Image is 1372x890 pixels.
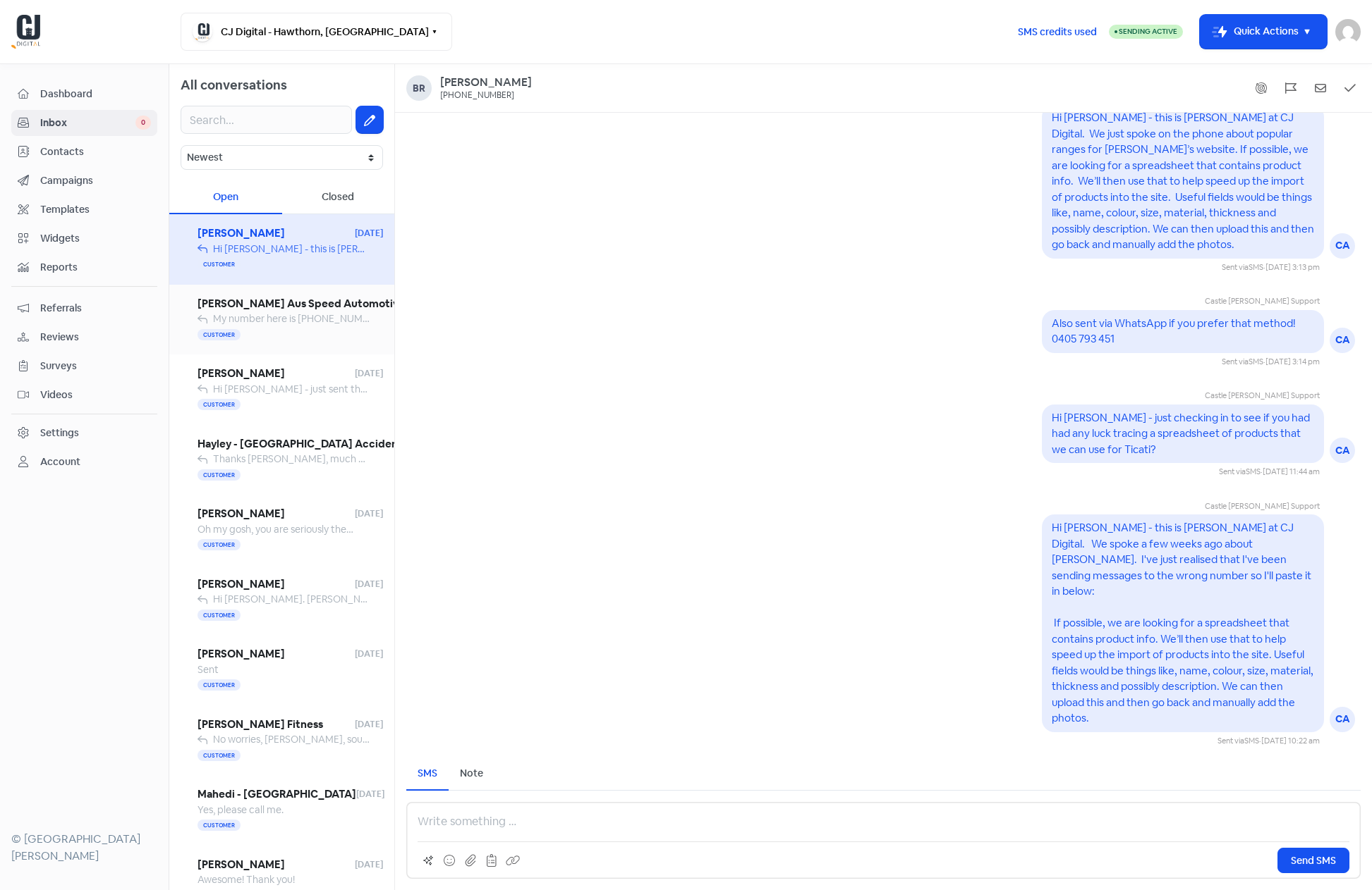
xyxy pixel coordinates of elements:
div: Castle [PERSON_NAME] Support [1083,500,1320,515]
div: CA [1330,233,1355,259]
a: SMS credits used [1006,23,1109,38]
a: Surveys [11,353,157,379]
div: [DATE] 11:44 am [1263,466,1320,478]
a: Reports [11,254,157,280]
span: [DATE] [355,507,383,520]
a: Reviews [11,324,157,350]
a: Dashboard [11,81,157,107]
span: [PERSON_NAME] [198,366,355,382]
a: Settings [11,420,157,446]
div: Settings [40,426,79,440]
span: 0 [135,116,151,130]
span: No worries, [PERSON_NAME], sounds good. Thanks mate. [213,733,471,746]
div: Open [169,181,282,214]
span: Widgets [40,231,151,246]
button: Show system messages [1251,78,1272,99]
span: Customer [198,469,241,481]
span: [DATE] [355,858,383,871]
div: SMS [418,766,437,781]
span: [DATE] [355,648,383,660]
span: Customer [198,399,241,410]
a: Widgets [11,225,157,252]
input: Search... [181,106,352,134]
span: SMS credits used [1018,25,1097,39]
span: SMS [1244,736,1259,746]
span: Yes, please call me. [198,803,284,816]
span: Sent via · [1219,466,1263,476]
span: Reviews [40,330,151,345]
span: [DATE] [355,227,383,240]
div: Account [40,455,80,469]
button: Send SMS [1277,848,1349,873]
div: CA [1330,328,1355,353]
pre: Hi [PERSON_NAME] - this is [PERSON_NAME] at CJ Digital. We just spoke on the phone about popular ... [1052,111,1316,251]
span: Surveys [40,359,151,373]
span: Awesome! Thank you! [198,873,295,886]
pre: Hi [PERSON_NAME] - this is [PERSON_NAME] at CJ Digital. We spoke a few weeks ago about [PERSON_NA... [1052,521,1316,724]
div: Castle [PERSON_NAME] Support [1083,295,1320,310]
a: Account [11,449,157,475]
div: Note [460,766,483,781]
div: [DATE] 3:14 pm [1265,356,1320,368]
span: [PERSON_NAME] [198,576,355,593]
div: CA [1330,707,1355,732]
span: Contacts [40,144,151,159]
div: Br [406,75,432,101]
span: [PERSON_NAME] Aus Speed Automotive [198,296,405,312]
span: Send SMS [1291,853,1336,868]
span: Customer [198,539,241,550]
span: SMS [1249,357,1263,366]
span: [PERSON_NAME] [198,225,355,242]
div: © [GEOGRAPHIC_DATA][PERSON_NAME] [11,831,157,865]
span: [DATE] [355,718,383,731]
span: Hayley - [GEOGRAPHIC_DATA] Accident Repair [198,436,437,452]
span: Campaigns [40,173,151,188]
a: Campaigns [11,168,157,194]
span: Customer [198,610,241,621]
span: Thanks [PERSON_NAME], much appreciated [213,452,415,465]
div: CA [1330,438,1355,463]
img: User [1335,19,1361,44]
a: Contacts [11,139,157,165]
span: Sent via · [1218,736,1261,746]
span: [DATE] [355,367,383,380]
a: [PERSON_NAME] [440,75,532,90]
span: Dashboard [40,87,151,101]
span: [DATE] [355,578,383,591]
button: Mark as unread [1310,78,1331,99]
span: [DATE] [356,788,384,801]
span: Customer [198,820,241,831]
button: Flag conversation [1280,78,1301,99]
span: Customer [198,329,241,340]
span: Mahedi - [GEOGRAPHIC_DATA] [198,786,356,803]
span: All conversations [181,77,287,93]
span: Referrals [40,301,151,316]
span: Customer [198,679,241,691]
span: [PERSON_NAME] [198,506,355,522]
span: Oh my gosh, you are seriously the best!!! Thank you so, so much for helping me with this. You don... [198,523,791,536]
a: Inbox 0 [11,110,157,136]
div: [PHONE_NUMBER] [440,90,514,101]
span: SMS [1249,262,1263,272]
span: [PERSON_NAME] [198,646,355,662]
span: Customer [198,750,241,761]
pre: Also sent via WhatsApp if you prefer that method! 0405 793 451 [1052,316,1299,346]
span: Inbox [40,116,135,130]
button: Quick Actions [1200,15,1327,49]
a: Templates [11,197,157,223]
span: Sent via · [1222,357,1265,366]
span: SMS [1246,466,1261,476]
span: Sent via · [1222,262,1265,272]
button: CJ Digital - Hawthorn, [GEOGRAPHIC_DATA] [181,13,452,51]
div: [DATE] 10:22 am [1261,735,1320,747]
span: Sent [198,663,219,676]
span: Videos [40,388,151,402]
div: Castle [PERSON_NAME] Support [1083,390,1320,404]
span: [PERSON_NAME] [198,857,355,873]
div: Closed [282,181,395,214]
span: Hi [PERSON_NAME] - just sent through the DNS changes for [DOMAIN_NAME]. Note that there is probab... [213,383,1207,395]
span: Reports [40,260,151,275]
span: Sending Active [1119,27,1177,36]
span: My number here is [PHONE_NUMBER] or WhatsApp on [PHONE_NUMBER] [213,312,547,325]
